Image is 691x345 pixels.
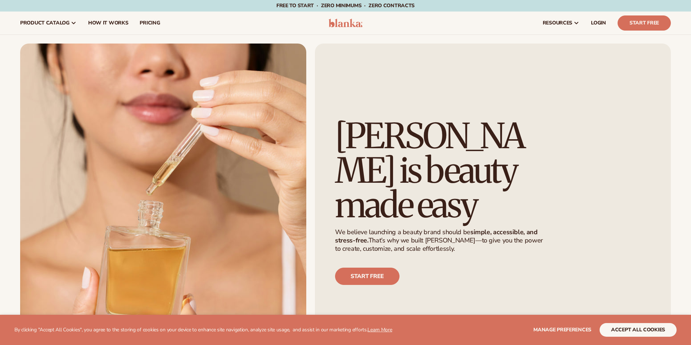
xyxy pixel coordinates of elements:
[140,20,160,26] span: pricing
[543,20,572,26] span: resources
[533,323,591,337] button: Manage preferences
[276,2,415,9] span: Free to start · ZERO minimums · ZERO contracts
[335,228,550,253] p: We believe launching a beauty brand should be That’s why we built [PERSON_NAME]—to give you the p...
[537,12,585,35] a: resources
[20,20,69,26] span: product catalog
[134,12,166,35] a: pricing
[335,228,538,245] strong: simple, accessible, and stress-free.
[82,12,134,35] a: How It Works
[533,326,591,333] span: Manage preferences
[585,12,612,35] a: LOGIN
[88,20,128,26] span: How It Works
[600,323,677,337] button: accept all cookies
[367,326,392,333] a: Learn More
[329,19,363,27] img: logo
[14,327,392,333] p: By clicking "Accept All Cookies", you agree to the storing of cookies on your device to enhance s...
[591,20,606,26] span: LOGIN
[335,268,399,285] a: Start free
[618,15,671,31] a: Start Free
[335,119,554,222] h1: [PERSON_NAME] is beauty made easy
[14,12,82,35] a: product catalog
